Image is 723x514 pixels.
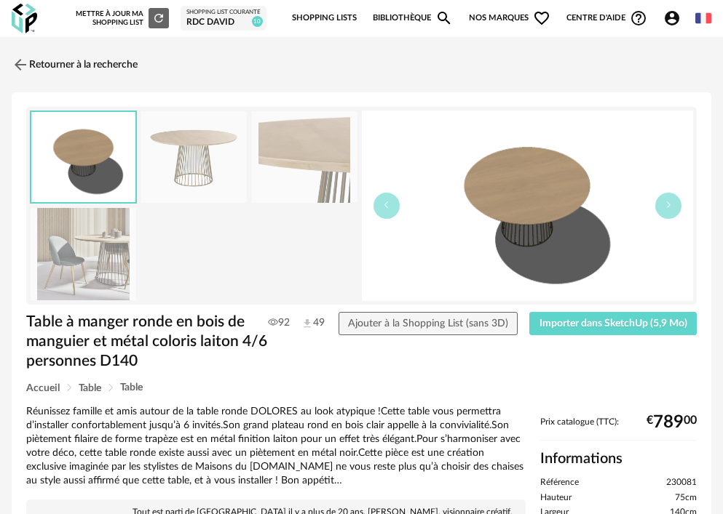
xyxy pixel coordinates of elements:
img: fr [695,10,711,26]
span: Magnify icon [435,9,453,27]
span: Référence [540,477,579,489]
a: Shopping Lists [292,3,357,33]
span: 92 [268,316,290,329]
span: Importer dans SketchUp (5,9 Mo) [540,318,687,329]
span: 789 [653,417,684,427]
img: Téléchargements [301,318,313,329]
a: Shopping List courante RDC David 10 [186,9,261,28]
span: Table [79,383,101,393]
span: Help Circle Outline icon [630,9,647,27]
img: table-a-manger-ronde-en-bois-de-manguier-et-metal-coloris-laiton-4-6-personnes-d140-1000-3-30-230... [252,111,357,204]
span: Account Circle icon [663,9,681,27]
span: Heart Outline icon [533,9,550,27]
img: table-a-manger-ronde-en-bois-de-manguier-et-metal-coloris-laiton-4-6-personnes-d140-1000-3-30-230... [141,111,247,204]
img: thumbnail.png [362,111,694,301]
img: thumbnail.png [31,112,135,203]
span: 230081 [666,477,697,489]
span: Ajouter à la Shopping List (sans 3D) [348,318,508,329]
span: Centre d'aideHelp Circle Outline icon [566,9,647,27]
span: Refresh icon [152,15,165,22]
img: svg+xml;base64,PHN2ZyB3aWR0aD0iMjQiIGhlaWdodD0iMjQiIHZpZXdCb3g9IjAgMCAyNCAyNCIgZmlsbD0ibm9uZSIgeG... [12,56,29,73]
div: Mettre à jour ma Shopping List [76,8,169,28]
div: € 00 [647,417,697,427]
div: Breadcrumb [26,382,697,393]
div: RDC David [186,17,261,28]
div: Prix catalogue (TTC): [540,417,697,441]
button: Ajouter à la Shopping List (sans 3D) [339,312,518,335]
span: Nos marques [469,3,550,33]
img: OXP [12,4,37,33]
span: 49 [301,316,313,329]
span: Table [120,382,143,393]
div: Shopping List courante [186,9,261,16]
span: 10 [252,16,263,27]
h2: Informations [540,449,697,468]
a: Retourner à la recherche [12,49,138,81]
h1: Table à manger ronde en bois de manguier et métal coloris laiton 4/6 personnes D140 [26,312,297,372]
span: 75cm [675,492,697,504]
span: Hauteur [540,492,572,504]
div: Réunissez famille et amis autour de la table ronde DOLORES au look atypique !Cette table vous per... [26,405,526,487]
span: Accueil [26,383,60,393]
button: Importer dans SketchUp (5,9 Mo) [529,312,697,335]
img: table-a-manger-ronde-en-bois-de-manguier-et-metal-coloris-laiton-4-6-personnes-d140-1000-3-30-230... [31,208,136,300]
a: BibliothèqueMagnify icon [373,3,453,33]
span: Account Circle icon [663,9,687,27]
